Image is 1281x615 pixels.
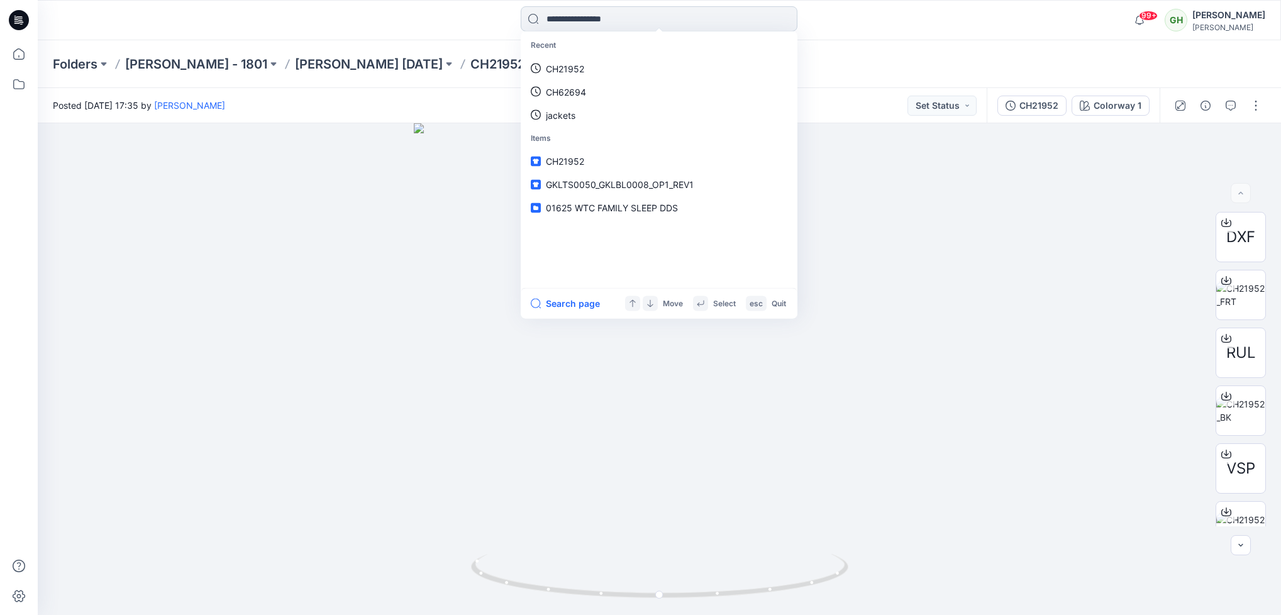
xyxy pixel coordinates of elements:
span: RUL [1226,341,1256,364]
p: esc [750,297,763,310]
p: Quit [772,297,786,310]
span: VSP [1226,457,1255,480]
div: Colorway 1 [1094,99,1141,113]
p: Recent [523,34,795,57]
div: GH [1165,9,1187,31]
a: 01625 WTC FAMILY SLEEP DDS [523,196,795,219]
a: [PERSON_NAME] [154,100,225,111]
p: CH21952 [546,62,584,75]
a: CH62694 [523,80,795,103]
a: [PERSON_NAME] - 1801 [125,55,267,73]
a: CH21952 [523,57,795,80]
p: CH62694 [546,85,586,98]
button: Colorway 1 [1072,96,1150,116]
span: GKLTS0050_GKLBL0008_OP1_REV1 [546,179,694,190]
span: CH21952 [546,156,584,167]
p: Select [713,297,736,310]
div: [PERSON_NAME] [1192,23,1265,32]
a: Folders [53,55,97,73]
img: CH21952_LFT [1216,513,1265,540]
button: Details [1195,96,1216,116]
p: CH21952 [470,55,525,73]
button: CH21952 [997,96,1067,116]
span: 99+ [1139,11,1158,21]
a: jackets [523,103,795,126]
div: [PERSON_NAME] [1192,8,1265,23]
img: CH21952_BK [1216,397,1265,424]
div: CH21952 [1019,99,1058,113]
a: GKLTS0050_GKLBL0008_OP1_REV1 [523,173,795,196]
p: Items [523,126,795,150]
span: Posted [DATE] 17:35 by [53,99,225,112]
button: Search page [531,296,600,311]
img: CH21952_FRT [1216,282,1265,308]
a: [PERSON_NAME] [DATE] [295,55,443,73]
span: DXF [1226,226,1255,248]
span: 01625 WTC FAMILY SLEEP DDS [546,202,678,213]
a: CH21952 [523,150,795,173]
p: jackets [546,108,575,121]
p: Move [663,297,683,310]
